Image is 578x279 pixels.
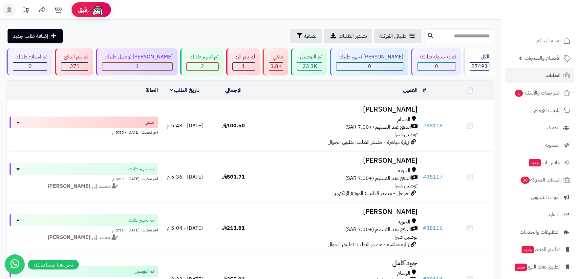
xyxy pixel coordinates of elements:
[201,62,204,70] span: 2
[13,32,48,40] span: إضافة طلب جديد
[136,62,139,70] span: 1
[423,122,426,130] span: #
[70,62,80,70] span: 371
[222,173,245,181] span: 501.71
[423,224,443,232] a: #38116
[395,233,417,241] span: توصيل شبرا
[17,3,34,18] a: تحديثات المنصة
[8,29,63,43] a: إضافة طلب جديد
[374,29,421,43] a: طلباتي المُوكلة
[270,62,282,70] span: 3.8K
[531,193,560,202] span: أدوات التسويق
[95,48,179,75] a: [PERSON_NAME] توصيل طلبك 1
[329,48,410,75] a: [PERSON_NAME] تجهيز طلبك 0
[54,48,94,75] a: لم يتم الدفع 371
[345,123,411,131] span: الدفع عند التسليم (+7.00 SAR)
[232,53,255,61] div: لم يتم الرد
[345,175,411,182] span: الدفع عند التسليم (+7.00 SAR)
[423,173,426,181] span: #
[505,155,574,170] a: وآتس آبجديد
[297,63,322,70] div: 23296
[545,140,560,150] span: المدونة
[395,182,417,190] span: توصيل شبرا
[102,53,173,61] div: [PERSON_NAME] توصيل طلبك
[395,131,417,139] span: توصيل شبرا
[505,137,574,153] a: المدونة
[5,182,163,190] div: مسند إلى:
[167,173,203,181] span: [DATE] - 5:36 م
[547,123,560,132] span: العملاء
[410,48,462,75] a: تمت جدولة طلبك 0
[48,182,90,190] strong: [PERSON_NAME]
[48,233,90,241] strong: [PERSON_NAME]
[534,106,561,115] span: طلبات الإرجاع
[505,189,574,205] a: أدوات التسويق
[225,48,261,75] a: لم يتم الرد 1
[529,159,541,166] span: جديد
[289,48,328,75] a: تم التوصيل 23.3K
[242,62,245,70] span: 1
[145,119,154,126] span: ملغي
[135,268,154,275] span: تم التوصيل
[505,85,574,101] a: المراجعات والأسئلة1
[423,122,443,130] a: #38118
[328,138,409,146] span: زيارة مباشرة - مصدر الطلب: تطبيق الجوال
[521,177,530,184] span: 36
[462,48,496,75] a: الكل27493
[222,224,245,232] span: 211.81
[515,264,527,271] span: جديد
[290,29,322,43] button: تصفية
[260,208,417,216] h3: [PERSON_NAME]
[397,116,410,123] span: الوسام
[345,226,411,233] span: الدفع عند التسليم (+7.00 SAR)
[61,63,88,70] div: 371
[515,90,523,97] span: 1
[91,3,104,16] img: ai-face.png
[505,172,574,188] a: السلات المتروكة36
[179,48,225,75] a: تم تجهيز طلبك 2
[533,18,572,32] img: logo-2.png
[470,53,489,61] div: الكل
[522,246,534,253] span: جديد
[225,86,242,94] a: الإجمالي
[379,32,406,40] span: طلباتي المُوكلة
[423,173,443,181] a: #38117
[417,63,455,70] div: 0
[520,227,560,237] span: التطبيقات والخدمات
[260,157,417,164] h3: [PERSON_NAME]
[328,241,409,248] span: زيارة مباشرة - مصدر الطلب: تطبيق الجوال
[514,88,561,97] span: المراجعات والأسئلة
[186,53,218,61] div: تم تجهيز طلبك
[324,29,372,43] a: تصدير الطلبات
[505,207,574,223] a: التقارير
[167,122,203,130] span: [DATE] - 5:48 م
[505,68,574,83] a: الطلبات
[10,128,158,135] div: اخر تحديث: [DATE] - 5:55 م
[297,53,322,61] div: تم التوصيل
[303,62,317,70] span: 23.3K
[505,33,574,49] a: لوحة التحكم
[260,106,417,113] h3: [PERSON_NAME]
[167,224,203,232] span: [DATE] - 5:04 م
[261,48,289,75] a: ملغي 3.8K
[102,63,172,70] div: 1
[170,86,200,94] a: تاريخ الطلب
[29,62,32,70] span: 0
[269,63,283,70] div: 3822
[128,166,154,172] span: تم تجهيز طلبك
[269,53,283,61] div: ملغي
[398,218,410,226] span: الحوية
[505,120,574,136] a: العملاء
[397,269,410,277] span: الوسام
[398,167,410,175] span: الحوية
[417,53,456,61] div: تمت جدولة طلبك
[5,234,163,241] div: مسند إلى:
[505,242,574,257] a: تطبيق المتجرجديد
[61,53,88,61] div: لم يتم الدفع
[10,226,158,233] div: اخر تحديث: [DATE] - 5:31 م
[304,32,316,40] span: تصفية
[505,224,574,240] a: التطبيقات والخدمات
[520,175,561,184] span: السلات المتروكة
[13,63,47,70] div: 0
[5,48,54,75] a: تم استلام طلبك 0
